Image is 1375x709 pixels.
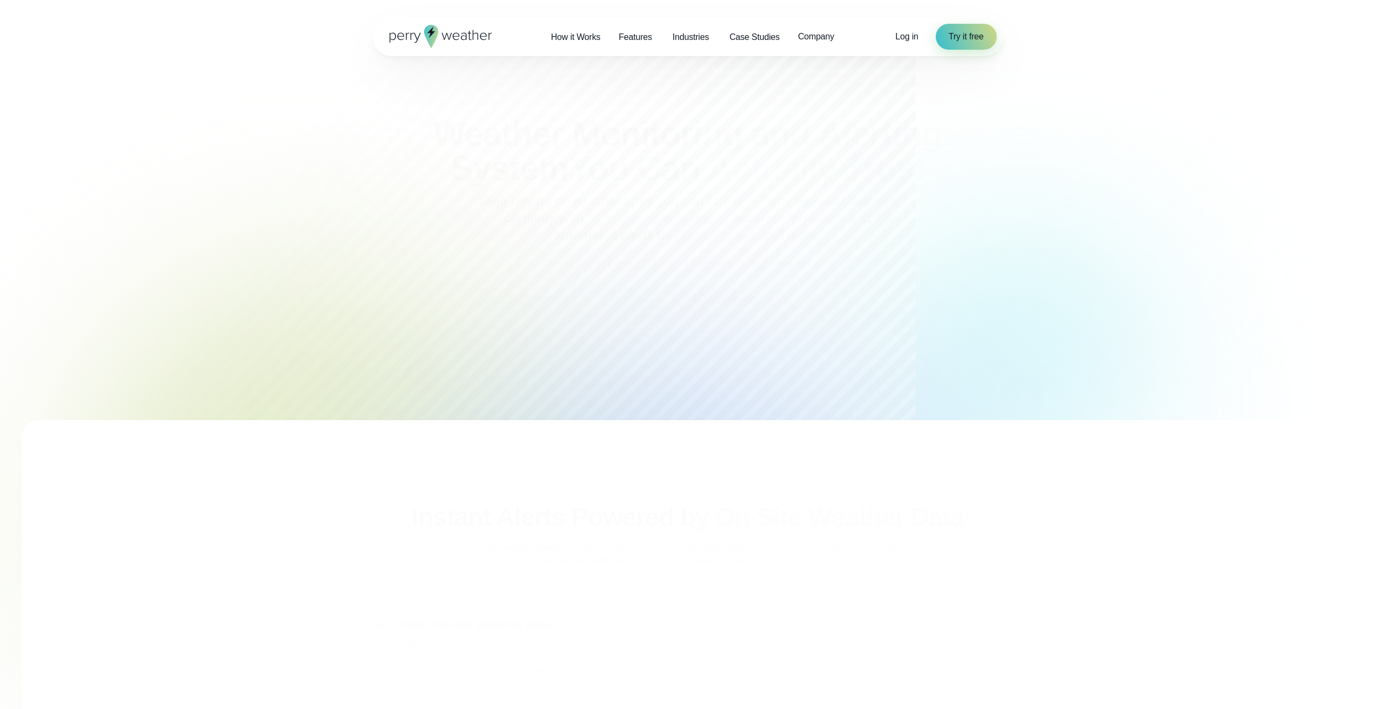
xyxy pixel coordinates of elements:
span: Log in [895,32,918,41]
span: Case Studies [729,31,780,44]
span: Company [798,30,834,43]
span: Features [619,31,652,44]
a: Log in [895,30,918,43]
a: How it Works [542,26,610,48]
a: Case Studies [720,26,789,48]
span: How it Works [551,31,601,44]
span: Industries [673,31,709,44]
a: Try it free [936,24,997,50]
span: Try it free [949,30,984,43]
